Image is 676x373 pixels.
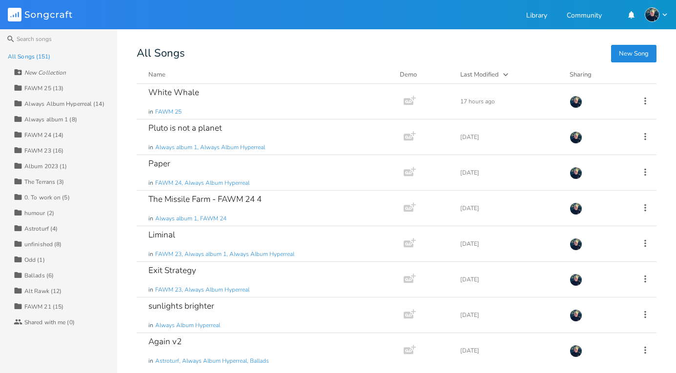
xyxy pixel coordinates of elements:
img: Stew Dean [570,167,582,179]
div: Alt Rawk (12) [24,288,61,294]
div: [DATE] [460,312,558,318]
a: Library [526,12,547,20]
a: Community [567,12,602,20]
span: Astroturf, Always Album Hyperreal, Ballads [155,357,269,365]
div: 17 hours ago [460,98,558,104]
span: FAWM 25 [155,108,182,116]
div: Liminal [148,231,175,239]
div: Exit Strategy [148,266,196,275]
div: Odd (1) [24,257,45,263]
div: Album 2023 (1) [24,163,67,169]
span: Always album 1, FAWM 24 [155,215,226,223]
span: in [148,143,153,152]
div: Paper [148,159,170,168]
span: in [148,286,153,294]
span: in [148,250,153,258]
div: Sharing [570,70,628,79]
span: in [148,321,153,330]
div: unfinished (8) [24,241,61,247]
span: in [148,215,153,223]
div: Ballads (6) [24,273,54,278]
div: FAWM 24 (14) [24,132,63,138]
div: Again v2 [148,337,182,346]
div: 0. To work on (5) [24,195,70,200]
span: in [148,357,153,365]
img: Stew Dean [570,274,582,286]
div: All Songs (151) [8,54,51,59]
div: [DATE] [460,205,558,211]
div: FAWM 25 (13) [24,85,63,91]
button: Name [148,70,388,79]
div: Shared with me (0) [24,319,75,325]
div: [DATE] [460,170,558,176]
div: humour (2) [24,210,54,216]
div: [DATE] [460,241,558,247]
div: Always album 1 (8) [24,117,77,122]
div: Astroturf (4) [24,226,58,232]
span: in [148,108,153,116]
div: New Collection [24,70,66,76]
span: FAWM 23, Always Album Hyperreal [155,286,249,294]
img: Stew Dean [570,131,582,144]
div: The Terrans (3) [24,179,64,185]
span: in [148,179,153,187]
img: Stew Dean [570,96,582,108]
div: Demo [400,70,449,79]
div: [DATE] [460,276,558,282]
img: Stew Dean [570,202,582,215]
span: Always album 1, Always Album Hyperreal [155,143,265,152]
span: Always Album Hyperreal [155,321,220,330]
button: Last Modified [460,70,558,79]
div: FAWM 23 (16) [24,148,63,154]
div: [DATE] [460,348,558,353]
img: Stew Dean [570,238,582,251]
span: FAWM 23, Always album 1, Always Album Hyperreal [155,250,294,258]
div: Pluto is not a planet [148,124,222,132]
img: Stew Dean [570,345,582,357]
div: FAWM 21 (15) [24,304,63,310]
img: Stew Dean [645,7,659,22]
div: Last Modified [460,70,499,79]
span: FAWM 24, Always Album Hyperreal [155,179,249,187]
div: White Whale [148,88,199,97]
div: sunlights brighter [148,302,214,310]
button: New Song [611,45,656,62]
div: The Missile Farm - FAWM 24 4 [148,195,262,203]
div: [DATE] [460,134,558,140]
div: All Songs [137,49,656,58]
div: Name [148,70,165,79]
div: Always Album Hyperreal (14) [24,101,104,107]
img: Stew Dean [570,309,582,322]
